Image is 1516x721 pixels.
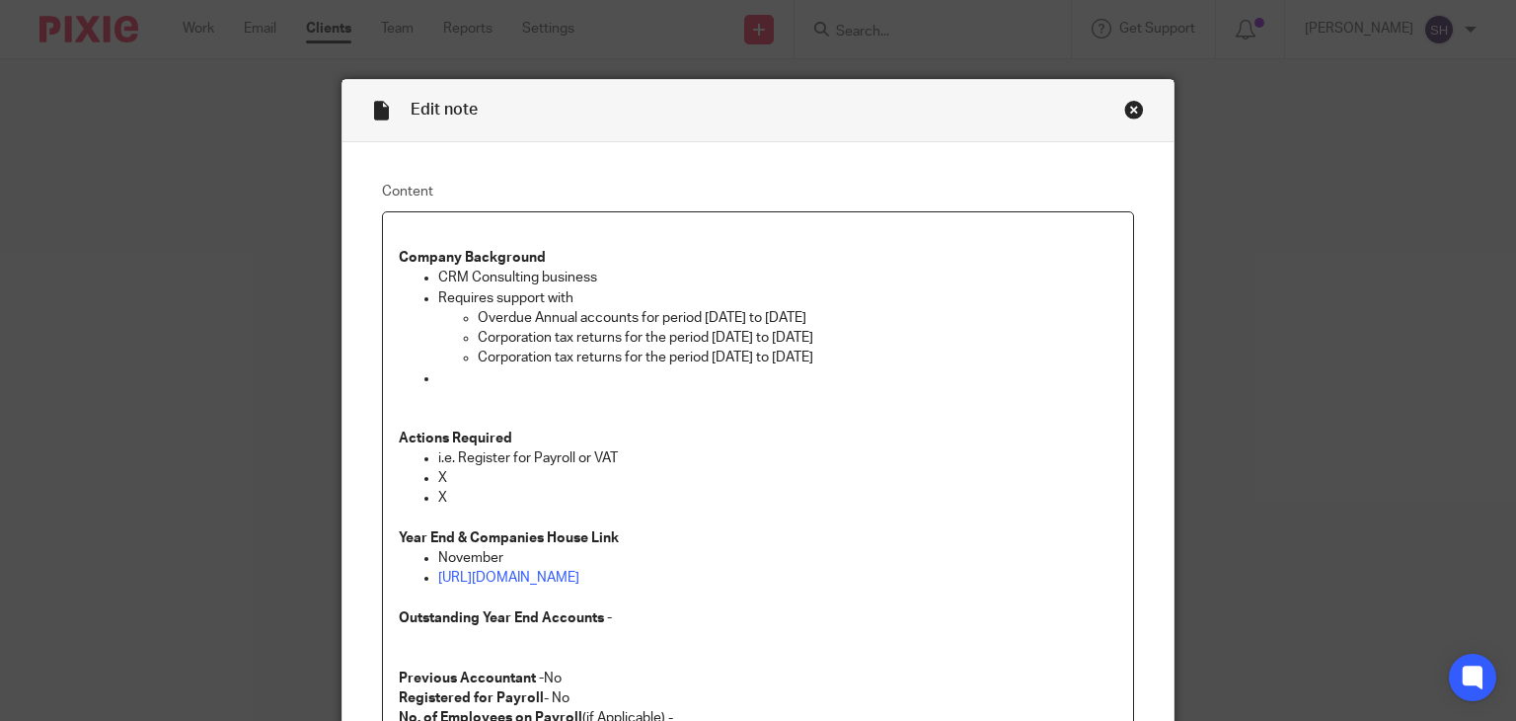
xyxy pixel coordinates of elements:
strong: Registered for Payroll [399,691,544,705]
strong: Previous Accountant - [399,672,544,685]
label: Content [382,182,1135,201]
p: Corporation tax returns for the period [DATE] to [DATE] [478,348,1118,367]
p: i.e. Register for Payroll or VAT [438,448,1118,468]
p: Overdue Annual accounts for period [DATE] to [DATE] [478,308,1118,328]
span: Edit note [411,102,478,118]
strong: Year End & Companies House Link [399,531,619,545]
p: X [438,488,1118,508]
strong: Company Background [399,251,546,265]
p: X [438,468,1118,488]
p: Requires support with [438,288,1118,308]
strong: Outstanding Year End Accounts - [399,611,612,625]
p: No [399,669,1118,688]
p: November [438,548,1118,568]
p: - No [399,688,1118,708]
p: CRM Consulting business [438,268,1118,287]
strong: Actions Required [399,432,512,445]
a: [URL][DOMAIN_NAME] [438,571,579,585]
p: Corporation tax returns for the period [DATE] to [DATE] [478,328,1118,348]
div: Close this dialog window [1124,100,1144,120]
